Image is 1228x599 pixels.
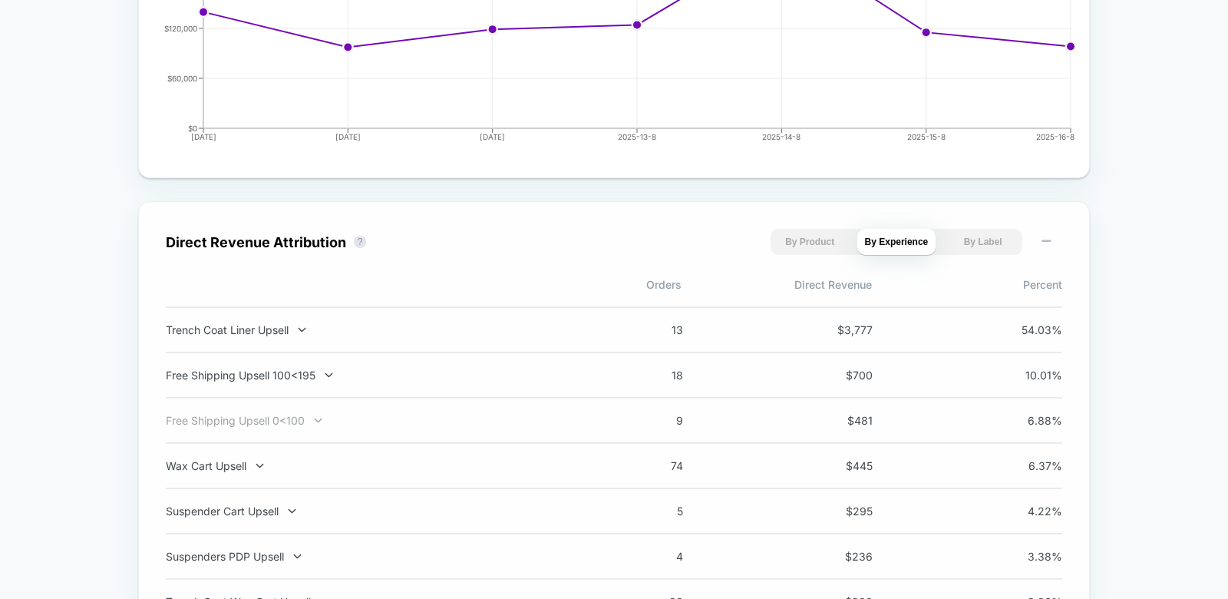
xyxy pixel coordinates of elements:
[943,229,1022,255] button: By Label
[614,505,683,518] span: 5
[993,369,1062,382] span: 10.01 %
[166,234,346,250] div: Direct Revenue Attribution
[771,229,850,255] button: By Product
[682,278,872,291] span: Direct Revenue
[491,278,682,291] span: Orders
[164,24,197,33] tspan: $120,000
[335,132,361,141] tspan: [DATE]
[993,459,1062,472] span: 6.37 %
[804,323,873,336] span: $ 3,777
[166,550,569,563] div: Suspenders PDP Upsell
[614,323,683,336] span: 13
[354,236,366,248] button: ?
[872,278,1062,291] span: Percent
[618,132,656,141] tspan: 2025-13-8
[614,459,683,472] span: 74
[166,505,569,518] div: Suspender Cart Upsell
[804,369,873,382] span: $ 700
[480,132,505,141] tspan: [DATE]
[993,414,1062,427] span: 6.88 %
[993,323,1062,336] span: 54.03 %
[166,414,569,427] div: Free Shipping Upsell 0<100
[804,414,873,427] span: $ 481
[166,323,569,336] div: Trench Coat Liner Upsell
[614,414,683,427] span: 9
[804,550,873,563] span: $ 236
[804,459,873,472] span: $ 445
[993,505,1062,518] span: 4.22 %
[166,459,569,472] div: Wax Cart Upsell
[191,132,216,141] tspan: [DATE]
[166,369,569,382] div: Free Shipping Upsell 100<195
[857,229,936,255] button: By Experience
[762,132,801,141] tspan: 2025-14-8
[1036,132,1074,141] tspan: 2025-16-8
[614,550,683,563] span: 4
[804,505,873,518] span: $ 295
[614,369,683,382] span: 18
[188,124,197,133] tspan: $0
[993,550,1062,563] span: 3.38 %
[907,132,946,141] tspan: 2025-15-8
[167,74,197,83] tspan: $60,000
